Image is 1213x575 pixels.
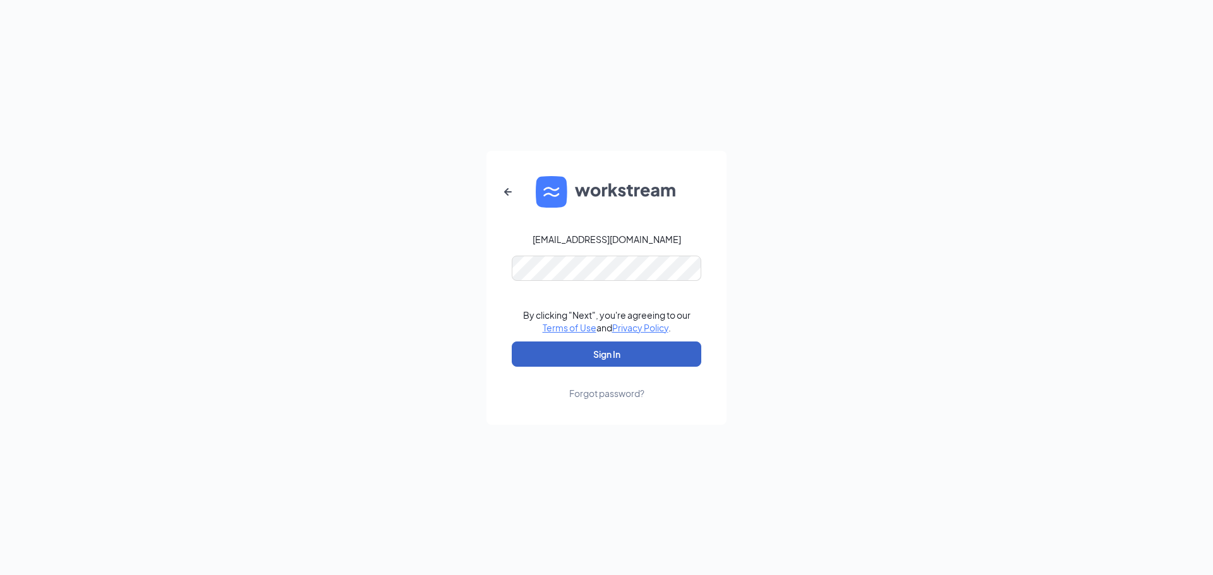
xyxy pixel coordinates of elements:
[612,322,668,333] a: Privacy Policy
[569,367,644,400] a: Forgot password?
[533,233,681,246] div: [EMAIL_ADDRESS][DOMAIN_NAME]
[512,341,701,367] button: Sign In
[543,322,596,333] a: Terms of Use
[536,176,677,208] img: WS logo and Workstream text
[523,309,691,334] div: By clicking "Next", you're agreeing to our and .
[493,177,523,207] button: ArrowLeftNew
[500,184,516,199] svg: ArrowLeftNew
[569,387,644,400] div: Forgot password?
